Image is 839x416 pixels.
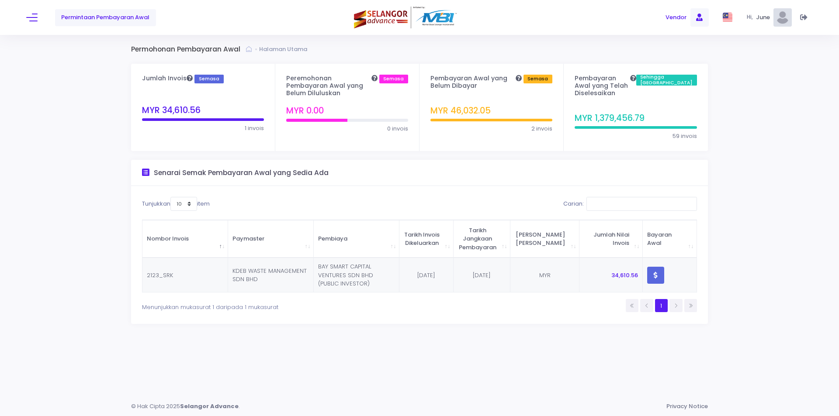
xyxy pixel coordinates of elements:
h4: Pembayaran Awal yang Belum Dibayar [430,75,552,89]
td: KDEB WASTE MANAGEMENT SDN BHD [228,258,314,292]
input: Carian: [586,197,697,211]
h4: Peremohonan Pembayaran Awal yang Belum Diluluskan [286,75,408,97]
th: Pembiaya : activate to sort column ascending [314,220,399,258]
th: Nombor Invois : activate to sort column descending [142,220,228,258]
div: © Hak Cipta 2025 . [131,402,247,411]
span: Semasa [379,75,409,83]
h4: MYR 46,032.05 [430,93,552,116]
th: Bayaran Awal : activate to sort column ascending [643,220,697,258]
span: 59 invois [673,132,697,141]
span: Semasa [194,75,224,83]
span: 2 invois [531,124,552,133]
span: June [756,13,773,22]
a: Halaman Utama [259,45,309,54]
label: Tunjukkan item [142,197,210,211]
th: Tarikh Jangkaan Pembayaran : activate to sort column ascending [454,220,510,258]
a: Permintaan Pembayaran Awal [55,9,156,26]
h3: Permohonan Pembayaran Awal [131,45,246,54]
h4: Jumlah Invois [142,75,224,83]
label: Carian: [563,197,697,211]
h4: MYR 1,379,456.79 [575,100,697,123]
th: Jumlah Nilai Invois : activate to sort column ascending [579,220,643,258]
th: Tarikh Invois Dikeluarkan : activate to sort column ascending [399,220,454,258]
th: Paymaster : activate to sort column ascending [228,220,314,258]
th: Mata Wang : activate to sort column ascending [510,220,579,258]
td: BAY SMART CAPITAL VENTURES SDN BHD (PUBLIC INVESTOR) [314,258,399,292]
a: 1 [655,299,668,312]
h3: Senarai Semak Pembayaran Awal yang Sedia Ada [154,169,329,177]
span: 34,610.56 [611,271,638,279]
td: 2123_SRK [142,258,228,292]
img: Logo [354,7,459,28]
td: [DATE] [454,258,510,292]
span: Semasa [524,75,553,83]
strong: Selangor Advance [180,402,239,411]
h4: MYR 34,610.56 [142,86,224,115]
img: Pic [773,8,792,27]
td: [DATE] [399,258,454,292]
span: 1 invois [245,124,264,133]
span: Hi, [747,14,756,21]
a: Privacy Notice [666,402,708,411]
td: MYR [510,258,579,292]
div: Menunjukkan mukasurat 1 daripada 1 mukasurat [142,298,368,312]
h4: MYR 0.00 [286,106,408,116]
h4: Pembayaran Awal yang Telah Diselesaikan [575,75,697,97]
span: 0 invois [387,124,408,133]
select: Tunjukkanitem [170,197,197,211]
span: Permintaan Pembayaran Awal [61,13,149,22]
span: Vendor [666,13,686,22]
span: Sehingga [GEOGRAPHIC_DATA] [636,75,697,86]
